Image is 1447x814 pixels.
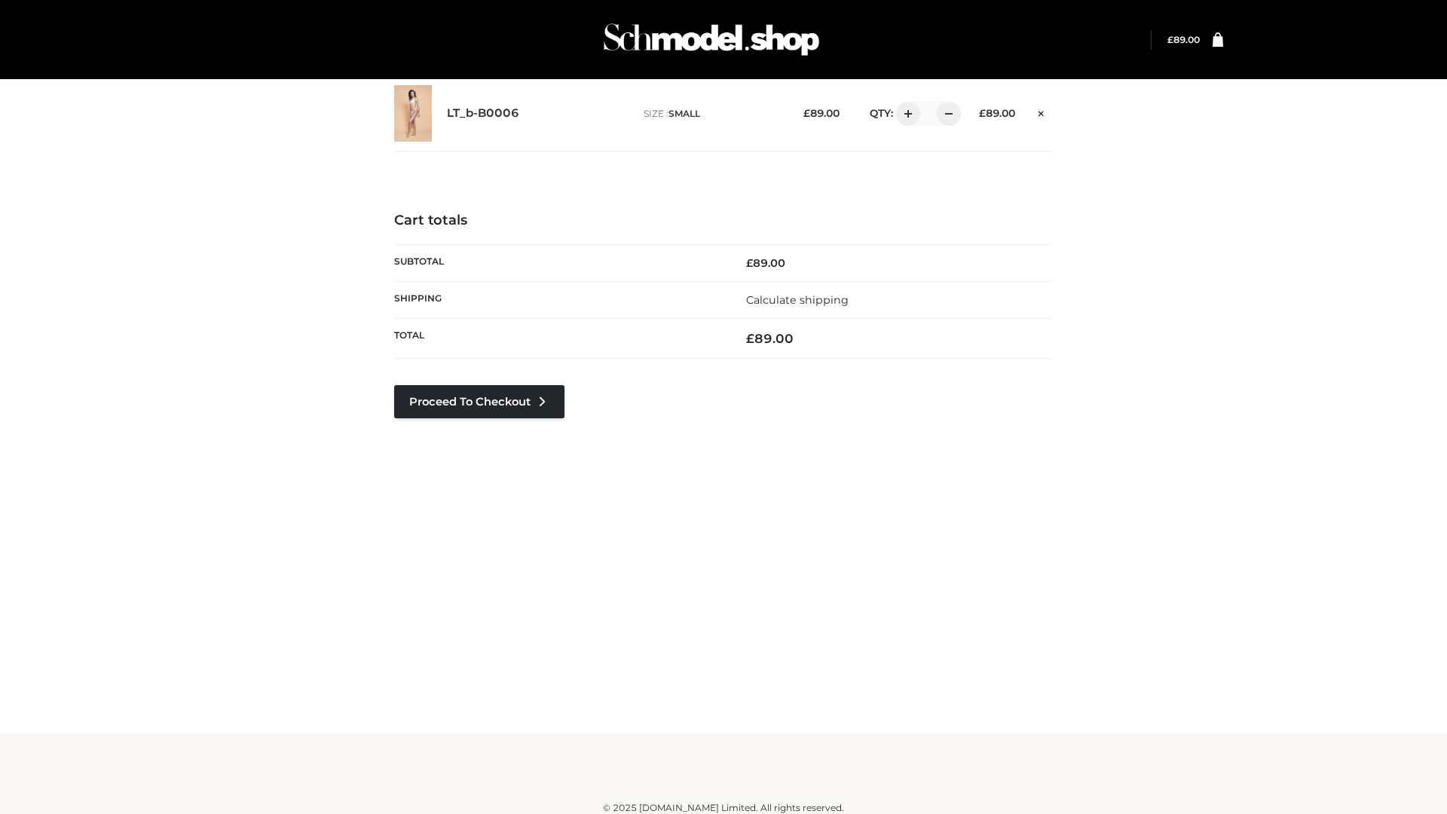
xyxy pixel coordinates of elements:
bdi: 89.00 [746,331,794,346]
th: Total [394,319,723,359]
a: £89.00 [1167,34,1200,45]
a: Proceed to Checkout [394,385,564,418]
bdi: 89.00 [803,107,840,119]
a: Remove this item [1030,102,1053,121]
a: Calculate shipping [746,293,849,307]
span: SMALL [668,108,700,119]
th: Shipping [394,281,723,318]
a: LT_b-B0006 [447,106,519,121]
bdi: 89.00 [1167,34,1200,45]
span: £ [746,331,754,346]
div: QTY: [855,102,956,126]
span: £ [746,256,753,270]
bdi: 89.00 [746,256,785,270]
bdi: 89.00 [979,107,1015,119]
img: Schmodel Admin 964 [598,10,824,69]
h4: Cart totals [394,213,1053,229]
th: Subtotal [394,244,723,281]
span: £ [979,107,986,119]
p: size : [644,107,780,121]
span: £ [803,107,810,119]
span: £ [1167,34,1173,45]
